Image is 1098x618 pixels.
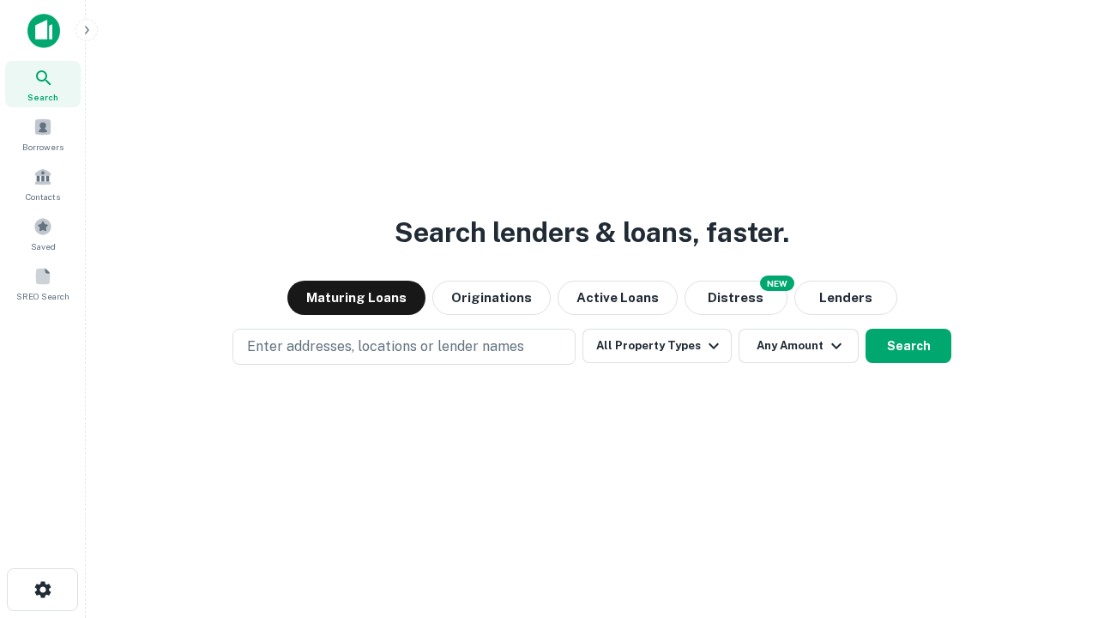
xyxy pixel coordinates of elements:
[232,329,576,365] button: Enter addresses, locations or lender names
[582,329,732,363] button: All Property Types
[760,276,794,291] div: NEW
[558,281,678,315] button: Active Loans
[432,281,551,315] button: Originations
[1012,481,1098,563] iframe: Chat Widget
[739,329,859,363] button: Any Amount
[16,289,69,303] span: SREO Search
[27,90,58,104] span: Search
[287,281,425,315] button: Maturing Loans
[31,239,56,253] span: Saved
[5,260,81,306] a: SREO Search
[27,14,60,48] img: capitalize-icon.png
[26,190,60,203] span: Contacts
[5,61,81,107] a: Search
[5,161,81,207] a: Contacts
[5,111,81,157] a: Borrowers
[794,281,897,315] button: Lenders
[866,329,951,363] button: Search
[22,140,63,154] span: Borrowers
[685,281,787,315] button: Search distressed loans with lien and other non-mortgage details.
[395,212,789,253] h3: Search lenders & loans, faster.
[5,210,81,257] a: Saved
[247,336,524,357] p: Enter addresses, locations or lender names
